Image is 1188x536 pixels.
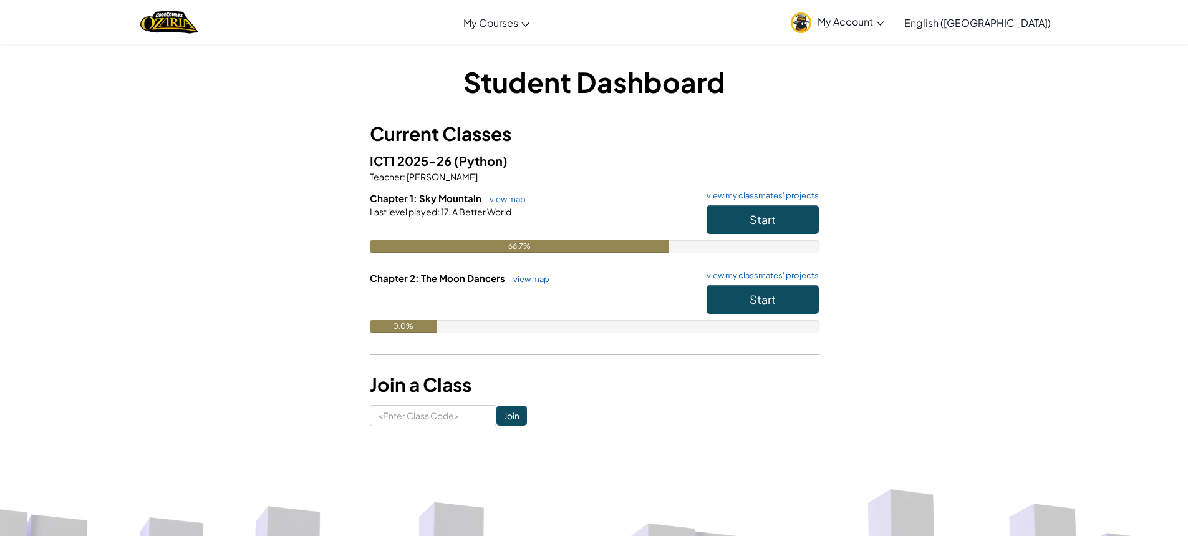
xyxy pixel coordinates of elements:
[403,171,405,182] span: :
[707,205,819,234] button: Start
[507,274,549,284] a: view map
[463,16,518,29] span: My Courses
[707,285,819,314] button: Start
[140,9,198,35] a: Ozaria by CodeCombat logo
[370,405,496,426] input: <Enter Class Code>
[370,206,437,217] span: Last level played
[457,6,536,39] a: My Courses
[370,272,507,284] span: Chapter 2: The Moon Dancers
[750,212,776,227] span: Start
[791,12,811,33] img: avatar
[437,206,440,217] span: :
[818,15,884,28] span: My Account
[898,6,1057,39] a: English ([GEOGRAPHIC_DATA])
[700,192,819,200] a: view my classmates' projects
[370,371,819,399] h3: Join a Class
[750,292,776,306] span: Start
[370,120,819,148] h3: Current Classes
[904,16,1051,29] span: English ([GEOGRAPHIC_DATA])
[451,206,511,217] span: A Better World
[440,206,451,217] span: 17.
[785,2,891,42] a: My Account
[405,171,478,182] span: [PERSON_NAME]
[700,271,819,280] a: view my classmates' projects
[370,153,454,168] span: ICT1 2025-26
[370,320,437,333] div: 0.0%
[454,153,508,168] span: (Python)
[496,406,527,426] input: Join
[370,171,403,182] span: Teacher
[370,240,669,253] div: 66.7%
[370,192,483,204] span: Chapter 1: Sky Mountain
[370,62,819,101] h1: Student Dashboard
[483,194,526,204] a: view map
[140,9,198,35] img: Home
